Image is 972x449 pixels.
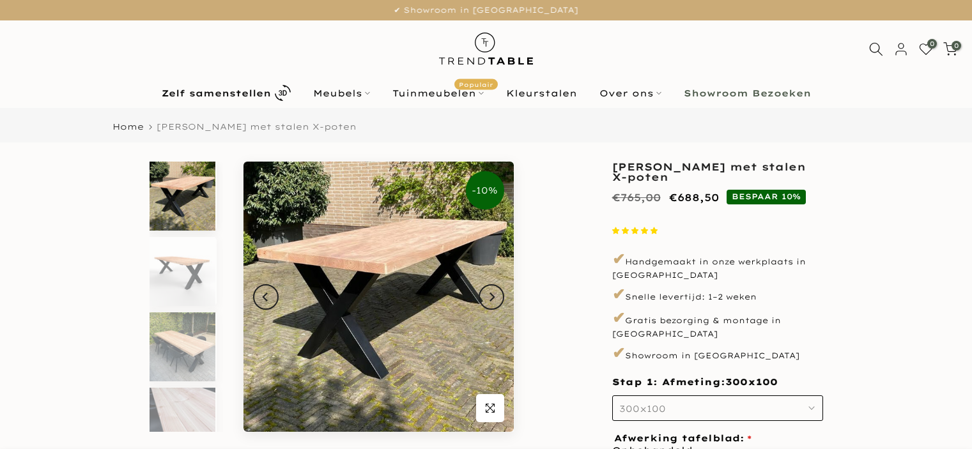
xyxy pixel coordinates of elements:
[454,79,498,89] span: Populair
[243,162,514,432] img: Rechthoekige douglas tuintafel met stalen X-poten
[150,82,302,104] a: Zelf samenstellen
[612,162,823,182] h1: [PERSON_NAME] met stalen X-poten
[684,89,811,98] b: Showroom Bezoeken
[612,226,661,235] span: 4.87 stars
[495,86,588,101] a: Kleurstalen
[619,403,666,415] span: 300x100
[253,284,279,310] button: Previous
[112,123,144,131] a: Home
[612,395,823,421] button: 300x100
[479,284,504,310] button: Next
[612,191,661,204] del: €765,00
[612,248,823,280] p: Handgemaakt in onze werkplaats in [GEOGRAPHIC_DATA]
[614,434,752,443] span: Afwerking tafelblad:
[927,39,937,49] span: 0
[16,3,956,17] p: ✔ Showroom in [GEOGRAPHIC_DATA]
[381,86,495,101] a: TuinmeubelenPopulair
[430,20,542,77] img: trend-table
[672,86,822,101] a: Showroom Bezoeken
[952,41,961,50] span: 0
[612,376,778,388] span: Stap 1: Afmeting:
[612,307,823,339] p: Gratis bezorging & montage in [GEOGRAPHIC_DATA]
[612,284,625,303] span: ✔
[612,342,823,364] p: Showroom in [GEOGRAPHIC_DATA]
[150,237,215,306] img: Rechthoekige douglas tuintafel met zwarte stalen X-poten
[612,249,625,268] span: ✔
[612,343,625,362] span: ✔
[919,42,933,56] a: 0
[150,162,215,231] img: Rechthoekige douglas tuintafel met stalen X-poten
[727,190,806,204] span: BESPAAR 10%
[588,86,672,101] a: Over ons
[612,284,823,305] p: Snelle levertijd: 1–2 weken
[612,308,625,327] span: ✔
[157,121,357,132] span: [PERSON_NAME] met stalen X-poten
[302,86,381,101] a: Meubels
[943,42,957,56] a: 0
[725,376,778,389] span: 300x100
[669,188,719,207] ins: €688,50
[162,89,271,98] b: Zelf samenstellen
